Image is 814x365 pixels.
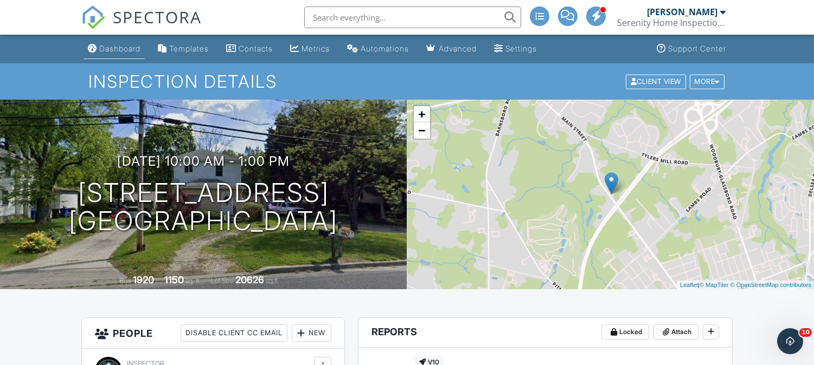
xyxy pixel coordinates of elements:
[700,282,729,288] a: © MapTiler
[266,277,279,285] span: sq.ft.
[222,39,277,59] a: Contacts
[304,6,521,28] input: Search everything...
[799,328,812,337] span: 10
[668,44,726,53] div: Support Center
[113,5,202,28] span: SPECTORA
[302,44,330,53] div: Metrics
[652,39,730,59] a: Support Center
[235,274,264,285] div: 20626
[88,72,726,91] h1: Inspection Details
[490,39,541,59] a: Settings
[84,39,145,59] a: Dashboard
[81,5,105,29] img: The Best Home Inspection Software - Spectora
[181,324,287,342] div: Disable Client CC Email
[81,15,202,37] a: SPECTORA
[422,39,481,59] a: Advanced
[414,122,430,139] a: Zoom out
[730,282,811,288] a: © OpenStreetMap contributors
[777,328,803,354] iframe: Intercom live chat
[505,44,537,53] div: Settings
[286,39,334,59] a: Metrics
[617,17,726,28] div: Serenity Home Inspections
[239,44,273,53] div: Contacts
[647,6,717,17] div: [PERSON_NAME]
[292,324,331,342] div: New
[677,281,814,290] div: |
[133,274,154,285] div: 1920
[439,44,477,53] div: Advanced
[690,74,725,89] div: More
[414,106,430,122] a: Zoom in
[680,282,698,288] a: Leaflet
[625,77,689,85] a: Client View
[185,277,201,285] span: sq. ft.
[164,274,184,285] div: 1150
[211,277,234,285] span: Lot Size
[361,44,409,53] div: Automations
[69,179,338,236] h1: [STREET_ADDRESS] [GEOGRAPHIC_DATA]
[343,39,413,59] a: Automations (Advanced)
[626,74,686,89] div: Client View
[153,39,213,59] a: Templates
[119,277,131,285] span: Built
[82,318,344,349] h3: People
[117,154,290,168] h3: [DATE] 10:00 am - 1:00 pm
[169,44,209,53] div: Templates
[99,44,140,53] div: Dashboard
